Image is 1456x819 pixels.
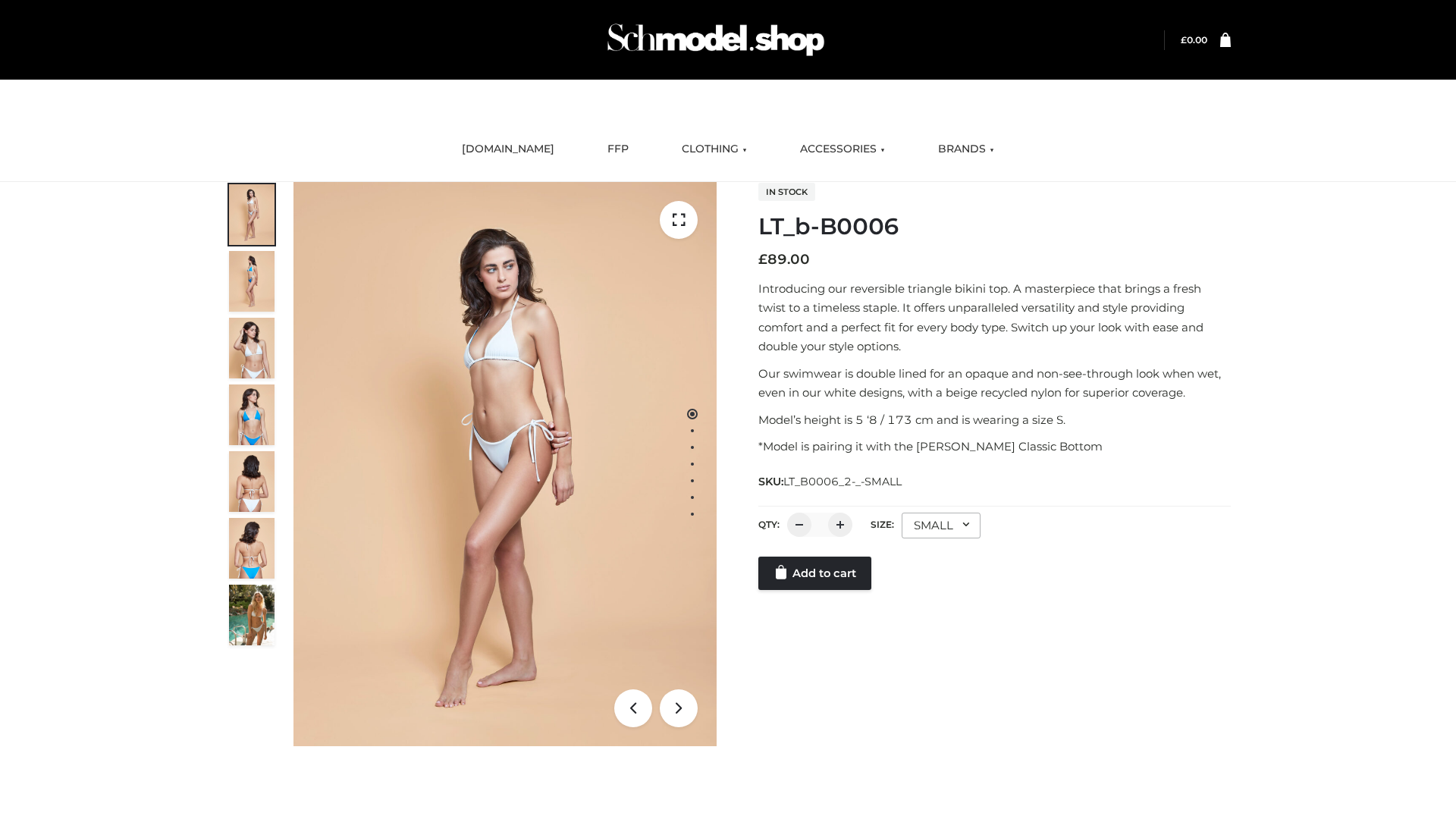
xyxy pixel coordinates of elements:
img: Schmodel Admin 964 [602,10,830,70]
p: Introducing our reversible triangle bikini top. A masterpiece that brings a fresh twist to a time... [758,279,1231,356]
img: Arieltop_CloudNine_AzureSky2.jpg [229,585,275,645]
label: Size: [871,519,894,530]
img: ArielClassicBikiniTop_CloudNine_AzureSky_OW114ECO_3-scaled.jpg [229,318,275,378]
label: QTY: [758,519,780,530]
img: ArielClassicBikiniTop_CloudNine_AzureSky_OW114ECO_2-scaled.jpg [229,251,275,312]
a: CLOTHING [670,133,758,166]
a: ACCESSORIES [789,133,896,166]
div: SMALL [902,513,981,538]
a: Add to cart [758,557,871,590]
a: BRANDS [927,133,1006,166]
img: ArielClassicBikiniTop_CloudNine_AzureSky_OW114ECO_8-scaled.jpg [229,518,275,579]
span: LT_B0006_2-_-SMALL [783,475,902,488]
a: [DOMAIN_NAME] [450,133,566,166]
span: £ [758,251,767,268]
a: £0.00 [1181,34,1207,45]
span: £ [1181,34,1187,45]
img: ArielClassicBikiniTop_CloudNine_AzureSky_OW114ECO_4-scaled.jpg [229,384,275,445]
bdi: 0.00 [1181,34,1207,45]
a: FFP [596,133,640,166]
h1: LT_b-B0006 [758,213,1231,240]
p: Model’s height is 5 ‘8 / 173 cm and is wearing a size S. [758,410,1231,430]
p: *Model is pairing it with the [PERSON_NAME] Classic Bottom [758,437,1231,457]
img: ArielClassicBikiniTop_CloudNine_AzureSky_OW114ECO_7-scaled.jpg [229,451,275,512]
p: Our swimwear is double lined for an opaque and non-see-through look when wet, even in our white d... [758,364,1231,403]
bdi: 89.00 [758,251,810,268]
span: SKU: [758,472,903,491]
img: ArielClassicBikiniTop_CloudNine_AzureSky_OW114ECO_1-scaled.jpg [229,184,275,245]
span: In stock [758,183,815,201]
img: ArielClassicBikiniTop_CloudNine_AzureSky_OW114ECO_1 [293,182,717,746]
